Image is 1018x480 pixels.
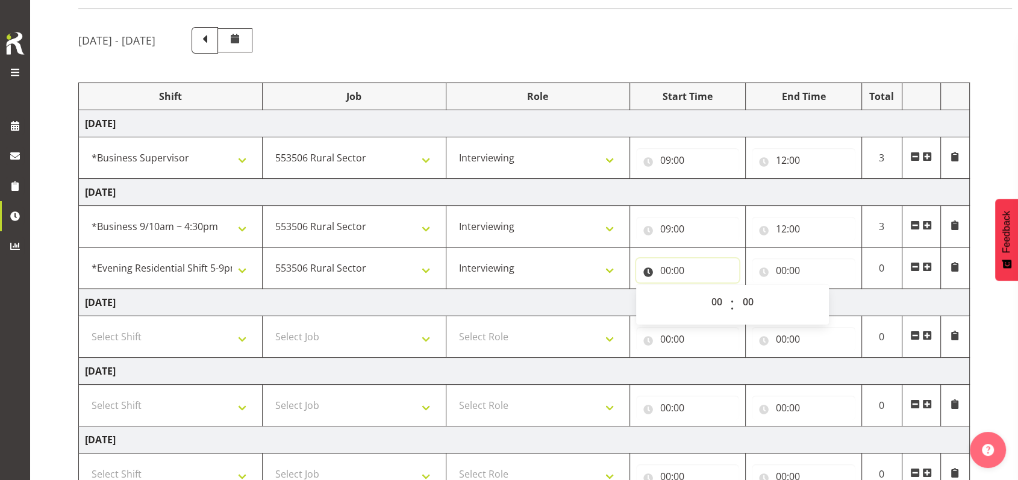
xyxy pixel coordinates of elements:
[1001,211,1012,253] span: Feedback
[752,89,855,104] div: End Time
[636,217,740,241] input: Click to select...
[79,110,970,137] td: [DATE]
[861,137,902,179] td: 3
[752,396,855,420] input: Click to select...
[85,89,256,104] div: Shift
[78,34,155,47] h5: [DATE] - [DATE]
[636,396,740,420] input: Click to select...
[995,199,1018,281] button: Feedback - Show survey
[752,258,855,282] input: Click to select...
[636,258,740,282] input: Click to select...
[861,206,902,248] td: 3
[861,316,902,358] td: 0
[79,358,970,385] td: [DATE]
[636,148,740,172] input: Click to select...
[752,217,855,241] input: Click to select...
[79,289,970,316] td: [DATE]
[730,290,734,320] span: :
[752,327,855,351] input: Click to select...
[861,385,902,426] td: 0
[982,444,994,456] img: help-xxl-2.png
[269,89,440,104] div: Job
[752,148,855,172] input: Click to select...
[79,179,970,206] td: [DATE]
[636,327,740,351] input: Click to select...
[79,426,970,454] td: [DATE]
[861,248,902,289] td: 0
[636,89,740,104] div: Start Time
[3,30,27,57] img: Rosterit icon logo
[868,89,896,104] div: Total
[452,89,623,104] div: Role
